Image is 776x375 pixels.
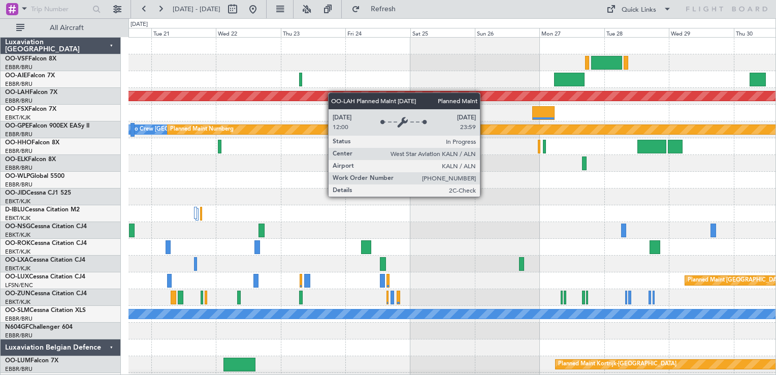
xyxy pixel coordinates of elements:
a: OO-SLMCessna Citation XLS [5,307,86,314]
span: OO-ZUN [5,291,30,297]
span: OO-HHO [5,140,31,146]
a: OO-LUMFalcon 7X [5,358,58,364]
a: EBBR/BRU [5,147,33,155]
div: Tue 28 [604,28,669,37]
a: OO-LUXCessna Citation CJ4 [5,274,85,280]
span: OO-VSF [5,56,28,62]
span: OO-LUM [5,358,30,364]
a: EBKT/KJK [5,114,30,121]
input: Trip Number [31,2,89,17]
span: OO-FSX [5,106,28,112]
button: All Aircraft [11,20,110,36]
a: OO-HHOFalcon 8X [5,140,59,146]
span: D-IBLU [5,207,25,213]
a: OO-LAHFalcon 7X [5,89,57,96]
a: OO-VSFFalcon 8X [5,56,56,62]
div: Fri 24 [345,28,410,37]
span: OO-ELK [5,157,28,163]
span: OO-LXA [5,257,29,263]
div: Planned Maint Kortrijk-[GEOGRAPHIC_DATA] [558,357,676,372]
div: Mon 27 [539,28,604,37]
span: OO-WLP [5,173,30,179]
a: EBKT/KJK [5,298,30,306]
div: Planned Maint Nurnberg [170,122,234,137]
div: Sun 26 [475,28,539,37]
span: OO-ROK [5,240,30,246]
a: OO-WLPGlobal 5500 [5,173,64,179]
span: [DATE] - [DATE] [173,5,220,14]
button: Quick Links [601,1,676,17]
a: OO-ELKFalcon 8X [5,157,56,163]
a: EBKT/KJK [5,248,30,256]
div: [DATE] [131,20,148,29]
a: D-IBLUCessna Citation M2 [5,207,80,213]
div: Thu 23 [281,28,345,37]
a: OO-FSXFalcon 7X [5,106,56,112]
a: EBBR/BRU [5,315,33,323]
span: Refresh [362,6,405,13]
div: Wed 22 [216,28,280,37]
a: EBBR/BRU [5,332,33,339]
a: EBBR/BRU [5,64,33,71]
a: EBBR/BRU [5,181,33,189]
a: OO-NSGCessna Citation CJ4 [5,224,87,230]
a: OO-LXACessna Citation CJ4 [5,257,85,263]
a: EBBR/BRU [5,80,33,88]
span: N604GF [5,324,29,330]
span: OO-SLM [5,307,29,314]
a: EBKT/KJK [5,198,30,205]
span: OO-JID [5,190,26,196]
div: Quick Links [622,5,656,15]
a: OO-GPEFalcon 900EX EASy II [5,123,89,129]
span: All Aircraft [26,24,107,32]
a: EBKT/KJK [5,214,30,222]
a: N604GFChallenger 604 [5,324,73,330]
a: EBBR/BRU [5,365,33,373]
a: EBBR/BRU [5,164,33,172]
button: Refresh [347,1,408,17]
span: OO-GPE [5,123,29,129]
a: LFSN/ENC [5,282,33,289]
a: EBKT/KJK [5,231,30,239]
a: OO-JIDCessna CJ1 525 [5,190,71,196]
a: OO-ZUNCessna Citation CJ4 [5,291,87,297]
a: EBKT/KJK [5,265,30,272]
a: OO-AIEFalcon 7X [5,73,55,79]
div: Tue 21 [151,28,216,37]
span: OO-NSG [5,224,30,230]
span: OO-LAH [5,89,29,96]
span: OO-AIE [5,73,27,79]
div: Sat 25 [410,28,475,37]
span: OO-LUX [5,274,29,280]
a: EBBR/BRU [5,131,33,138]
a: EBBR/BRU [5,97,33,105]
div: Wed 29 [669,28,733,37]
a: OO-ROKCessna Citation CJ4 [5,240,87,246]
